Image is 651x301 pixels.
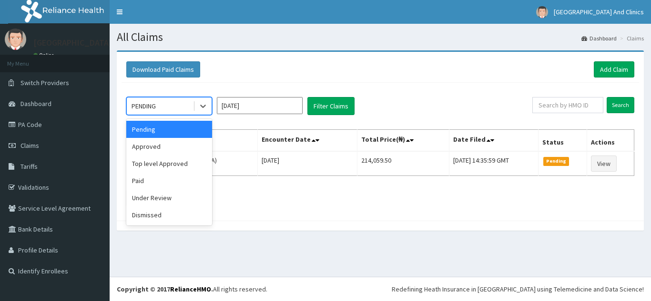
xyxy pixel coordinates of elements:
div: Under Review [126,189,212,206]
th: Encounter Date [258,130,357,152]
td: [DATE] [258,151,357,176]
div: Dismissed [126,206,212,223]
input: Search by HMO ID [532,97,603,113]
span: Claims [20,141,39,150]
button: Filter Claims [307,97,355,115]
div: PENDING [132,101,156,111]
div: Approved [126,138,212,155]
input: Search [607,97,634,113]
th: Status [538,130,587,152]
th: Date Filed [449,130,538,152]
button: Download Paid Claims [126,61,200,78]
a: View [591,155,617,172]
div: Top level Approved [126,155,212,172]
input: Select Month and Year [217,97,303,114]
span: Switch Providers [20,78,69,87]
td: 214,059.50 [357,151,449,176]
a: RelianceHMO [170,285,211,293]
a: Dashboard [581,34,617,42]
span: [GEOGRAPHIC_DATA] And Clinics [554,8,644,16]
td: [DATE] 14:35:59 GMT [449,151,538,176]
a: Online [33,52,56,58]
span: Tariffs [20,162,38,171]
a: Add Claim [594,61,634,78]
span: Pending [543,157,570,165]
div: Redefining Heath Insurance in [GEOGRAPHIC_DATA] using Telemedicine and Data Science! [392,284,644,294]
span: Dashboard [20,99,51,108]
p: [GEOGRAPHIC_DATA] And Clinics [33,39,154,47]
th: Actions [587,130,634,152]
strong: Copyright © 2017 . [117,285,213,293]
li: Claims [618,34,644,42]
h1: All Claims [117,31,644,43]
footer: All rights reserved. [110,277,651,301]
div: Paid [126,172,212,189]
img: User Image [536,6,548,18]
img: User Image [5,29,26,50]
div: Pending [126,121,212,138]
th: Total Price(₦) [357,130,449,152]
